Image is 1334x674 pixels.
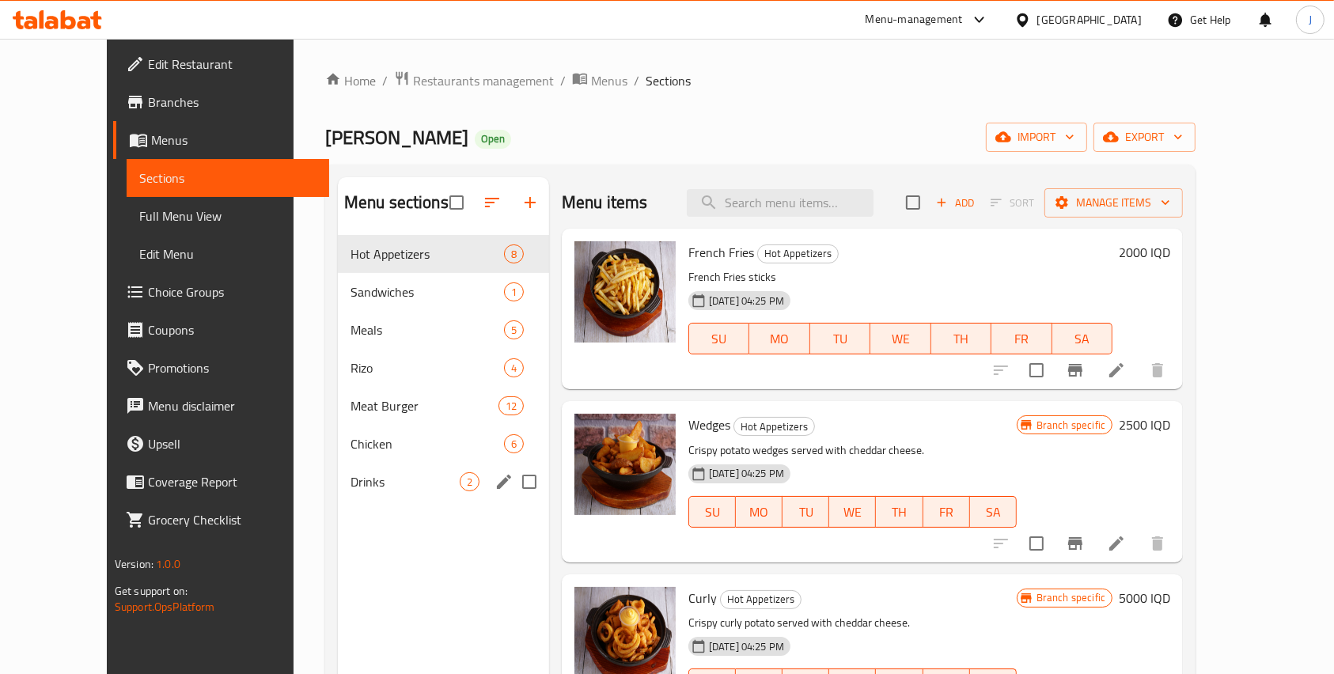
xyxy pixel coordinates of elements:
span: MO [756,328,803,350]
div: items [460,472,479,491]
span: 8 [505,247,523,262]
div: items [504,434,524,453]
span: Menus [591,71,627,90]
button: delete [1139,524,1177,562]
button: TH [876,496,923,528]
span: Sandwiches [351,282,504,301]
div: Drinks [351,472,460,491]
span: Coupons [148,320,317,339]
span: 5 [505,323,523,338]
span: Coverage Report [148,472,317,491]
div: Open [475,130,511,149]
span: Add [934,194,976,212]
button: delete [1139,351,1177,389]
span: [PERSON_NAME] [325,119,468,155]
a: Branches [113,83,330,121]
span: Menu disclaimer [148,396,317,415]
span: MO [742,501,776,524]
span: Sort sections [473,184,511,222]
input: search [687,189,874,217]
a: Coupons [113,311,330,349]
nav: Menu sections [338,229,549,507]
span: French Fries [688,240,754,264]
span: FR [998,328,1045,350]
span: TH [882,501,916,524]
span: 2 [460,475,479,490]
span: 6 [505,437,523,452]
div: Hot Appetizers [733,417,815,436]
p: Crispy curly potato served with cheddar cheese. [688,613,1017,633]
span: TU [817,328,864,350]
span: Grocery Checklist [148,510,317,529]
span: Choice Groups [148,282,317,301]
button: edit [492,470,516,494]
span: SU [695,501,730,524]
a: Promotions [113,349,330,387]
a: Menus [113,121,330,159]
button: Branch-specific-item [1056,351,1094,389]
span: Hot Appetizers [758,244,838,263]
div: Chicken6 [338,425,549,463]
div: Hot Appetizers8 [338,235,549,273]
button: WE [870,323,930,354]
div: Rizo [351,358,504,377]
span: Hot Appetizers [734,418,814,436]
span: FR [930,501,964,524]
p: Crispy potato wedges served with cheddar cheese. [688,441,1017,460]
span: Edit Restaurant [148,55,317,74]
span: 1.0.0 [156,554,180,574]
div: items [504,282,524,301]
button: WE [829,496,876,528]
span: WE [836,501,870,524]
a: Edit Menu [127,235,330,273]
button: Add section [511,184,549,222]
button: TU [783,496,829,528]
button: Add [930,191,980,215]
h2: Menu sections [344,191,449,214]
h6: 5000 IQD [1119,587,1170,609]
a: Home [325,71,376,90]
button: SA [1052,323,1112,354]
a: Coverage Report [113,463,330,501]
a: Support.OpsPlatform [115,596,215,617]
div: [GEOGRAPHIC_DATA] [1037,11,1142,28]
span: Version: [115,554,153,574]
button: SU [688,496,736,528]
a: Restaurants management [394,70,554,91]
span: Restaurants management [413,71,554,90]
span: Wedges [688,413,730,437]
button: SA [970,496,1017,528]
span: J [1309,11,1312,28]
div: items [504,244,524,263]
span: Hot Appetizers [351,244,504,263]
span: Chicken [351,434,504,453]
span: Branches [148,93,317,112]
span: import [999,127,1074,147]
button: TU [810,323,870,354]
span: Promotions [148,358,317,377]
h6: 2000 IQD [1119,241,1170,263]
span: SU [695,328,743,350]
a: Menus [572,70,627,91]
div: Meals [351,320,504,339]
span: export [1106,127,1183,147]
a: Upsell [113,425,330,463]
span: Select to update [1020,354,1053,387]
span: Select section first [980,191,1044,215]
span: Select to update [1020,527,1053,560]
span: [DATE] 04:25 PM [703,293,790,309]
div: Menu-management [866,10,963,29]
span: [DATE] 04:25 PM [703,466,790,481]
div: Hot Appetizers [757,244,839,263]
p: French Fries sticks [688,267,1112,287]
nav: breadcrumb [325,70,1196,91]
img: Wedges [574,414,676,515]
button: FR [923,496,970,528]
span: Edit Menu [139,244,317,263]
a: Full Menu View [127,197,330,235]
span: Curly [688,586,717,610]
div: Sandwiches1 [338,273,549,311]
span: Meat Burger [351,396,498,415]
